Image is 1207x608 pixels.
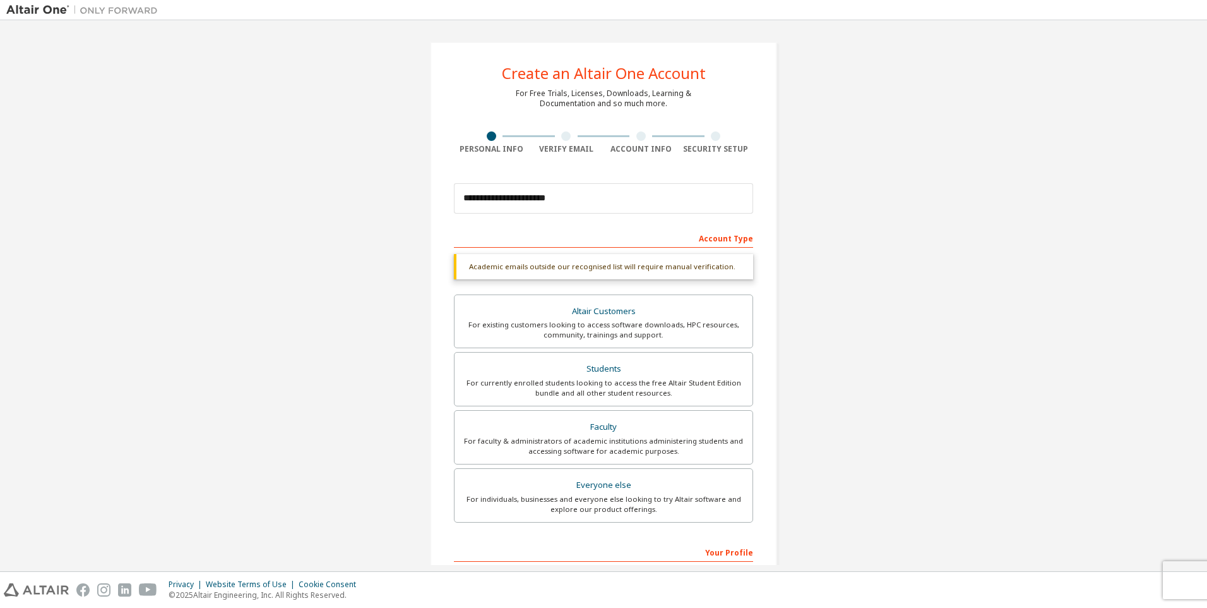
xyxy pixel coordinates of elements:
img: Altair One [6,4,164,16]
img: youtube.svg [139,583,157,597]
div: For existing customers looking to access software downloads, HPC resources, community, trainings ... [462,320,745,340]
div: Altair Customers [462,303,745,320]
div: For individuals, businesses and everyone else looking to try Altair software and explore our prod... [462,494,745,514]
div: For Free Trials, Licenses, Downloads, Learning & Documentation and so much more. [516,88,691,109]
div: Everyone else [462,477,745,494]
div: For faculty & administrators of academic institutions administering students and accessing softwa... [462,436,745,456]
div: Security Setup [679,144,754,154]
div: For currently enrolled students looking to access the free Altair Student Edition bundle and all ... [462,378,745,398]
div: Faculty [462,418,745,436]
div: Account Type [454,228,753,248]
div: Cookie Consent [299,580,364,590]
div: Website Terms of Use [206,580,299,590]
div: Academic emails outside our recognised list will require manual verification. [454,254,753,279]
img: facebook.svg [76,583,90,597]
div: Create an Altair One Account [502,66,706,81]
img: instagram.svg [97,583,110,597]
div: Your Profile [454,542,753,562]
div: Account Info [603,144,679,154]
div: Personal Info [454,144,529,154]
div: Privacy [169,580,206,590]
p: © 2025 Altair Engineering, Inc. All Rights Reserved. [169,590,364,600]
div: Verify Email [529,144,604,154]
img: altair_logo.svg [4,583,69,597]
img: linkedin.svg [118,583,131,597]
div: Students [462,360,745,378]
